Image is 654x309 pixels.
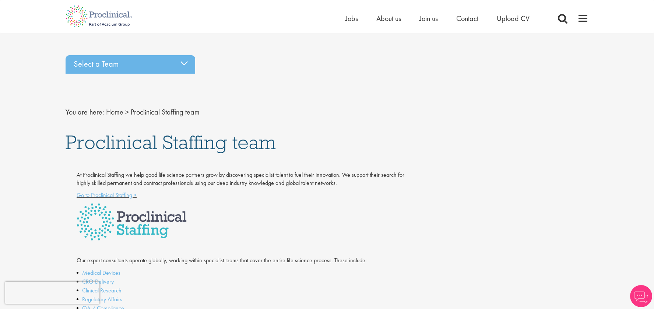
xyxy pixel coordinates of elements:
img: Chatbot [630,285,652,307]
img: Proclinical Staffing [77,203,187,240]
a: Contact [456,14,478,23]
p: Our expert consultants operate globally, working within specialist teams that cover the entire li... [77,256,407,265]
span: > [125,107,129,117]
a: About us [376,14,401,23]
a: Jobs [345,14,358,23]
a: CRO Delivery [82,278,114,285]
div: Select a Team [66,55,195,74]
span: You are here: [66,107,104,117]
a: Regulatory Affairs [82,295,122,303]
a: Clinical Research [82,287,122,294]
a: Go to Proclinical Staffing > [77,191,137,199]
span: Proclinical Staffing team [131,107,200,117]
a: Upload CV [497,14,530,23]
p: At Proclinical Staffing we help good life science partners grow by discovering specialist talent ... [77,171,407,188]
a: Medical Devices [82,269,120,277]
a: Join us [419,14,438,23]
iframe: reCAPTCHA [5,282,99,304]
span: Proclinical Staffing team [66,130,276,155]
a: breadcrumb link [106,107,123,117]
